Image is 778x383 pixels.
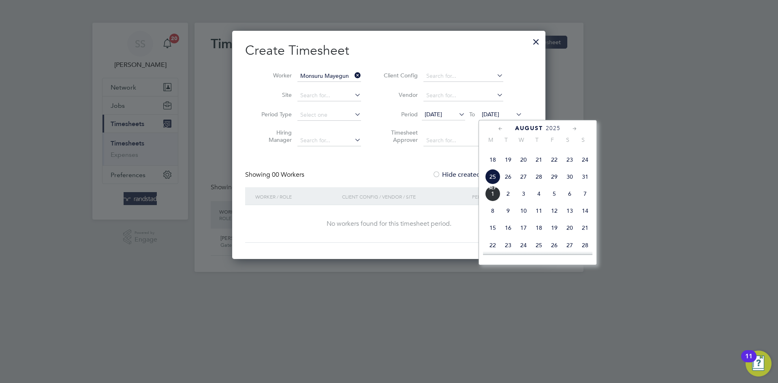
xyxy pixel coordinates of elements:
span: [DATE] [425,111,442,118]
span: 23 [562,152,577,167]
span: 24 [516,238,531,253]
input: Search for... [297,90,361,101]
span: 22 [547,152,562,167]
label: Site [255,91,292,98]
input: Search for... [423,71,503,82]
span: [DATE] [482,111,499,118]
span: 15 [485,220,500,235]
div: 11 [745,356,752,367]
label: Worker [255,72,292,79]
span: 8 [485,203,500,218]
span: 17 [516,220,531,235]
span: 25 [531,238,547,253]
span: 22 [485,238,500,253]
span: 28 [577,238,593,253]
span: 28 [531,169,547,184]
span: 18 [531,220,547,235]
span: 26 [547,238,562,253]
div: Client Config / Vendor / Site [340,187,470,206]
span: 13 [562,203,577,218]
span: 25 [485,169,500,184]
label: Period Type [255,111,292,118]
span: 20 [516,152,531,167]
span: 29 [547,169,562,184]
span: 20 [562,220,577,235]
span: 19 [500,152,516,167]
span: 6 [562,186,577,201]
span: 19 [547,220,562,235]
input: Search for... [297,71,361,82]
span: 21 [531,152,547,167]
span: 00 Workers [272,171,304,179]
span: 3 [516,186,531,201]
input: Search for... [423,135,503,146]
label: Vendor [381,91,418,98]
span: 30 [562,169,577,184]
div: Period [470,187,524,206]
div: No workers found for this timesheet period. [253,220,524,228]
span: 27 [516,169,531,184]
label: Hide created timesheets [432,171,515,179]
span: 24 [577,152,593,167]
span: 12 [547,203,562,218]
span: 7 [577,186,593,201]
span: 27 [562,238,577,253]
div: Worker / Role [253,187,340,206]
span: 16 [500,220,516,235]
span: W [514,136,529,143]
span: To [467,109,477,120]
label: Hiring Manager [255,129,292,143]
span: 26 [500,169,516,184]
span: T [529,136,545,143]
span: 21 [577,220,593,235]
span: 9 [500,203,516,218]
label: Period [381,111,418,118]
input: Search for... [423,90,503,101]
span: 18 [485,152,500,167]
span: S [560,136,575,143]
span: 31 [577,169,593,184]
span: 23 [500,238,516,253]
span: M [483,136,498,143]
label: Client Config [381,72,418,79]
span: 2025 [546,125,560,132]
span: S [575,136,591,143]
button: Open Resource Center, 11 new notifications [746,351,772,377]
span: 5 [547,186,562,201]
span: T [498,136,514,143]
input: Search for... [297,135,361,146]
span: 10 [516,203,531,218]
span: 2 [500,186,516,201]
div: Showing [245,171,306,179]
label: Timesheet Approver [381,129,418,143]
span: 11 [531,203,547,218]
span: 1 [485,186,500,201]
h2: Create Timesheet [245,42,532,59]
span: F [545,136,560,143]
input: Select one [297,109,361,121]
span: 4 [531,186,547,201]
span: Sep [485,186,500,190]
span: 14 [577,203,593,218]
span: August [515,125,543,132]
